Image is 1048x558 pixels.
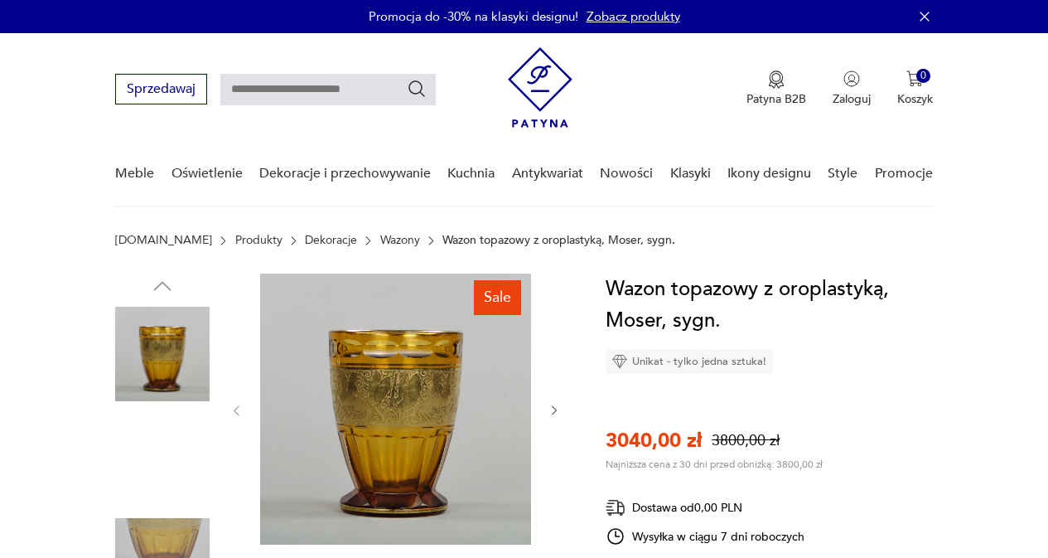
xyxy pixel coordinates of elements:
[442,234,675,247] p: Wazon topazowy z oroplastyką, Moser, sygn.
[768,70,785,89] img: Ikona medalu
[171,142,243,206] a: Oświetlenie
[259,142,431,206] a: Dekoracje i przechowywanie
[369,8,578,25] p: Promocja do -30% na klasyki designu!
[474,280,521,315] div: Sale
[746,91,806,107] p: Patyna B2B
[115,142,154,206] a: Meble
[587,8,680,25] a: Zobacz produkty
[746,70,806,107] a: Ikona medaluPatyna B2B
[235,234,283,247] a: Produkty
[305,234,357,247] a: Dekoracje
[606,274,933,337] h1: Wazon topazowy z oroplastyką, Moser, sygn.
[115,74,207,104] button: Sprzedawaj
[512,142,583,206] a: Antykwariat
[727,142,811,206] a: Ikony designu
[508,47,572,128] img: Patyna - sklep z meblami i dekoracjami vintage
[712,430,780,451] p: 3800,00 zł
[606,349,773,374] div: Unikat - tylko jedna sztuka!
[833,70,871,107] button: Zaloguj
[115,234,212,247] a: [DOMAIN_NAME]
[828,142,857,206] a: Style
[606,526,804,546] div: Wysyłka w ciągu 7 dni roboczych
[606,497,804,518] div: Dostawa od 0,00 PLN
[897,70,933,107] button: 0Koszyk
[606,497,625,518] img: Ikona dostawy
[260,274,531,545] img: Zdjęcie produktu Wazon topazowy z oroplastyką, Moser, sygn.
[606,458,823,471] p: Najniższa cena z 30 dni przed obniżką: 3800,00 zł
[916,69,930,83] div: 0
[447,142,495,206] a: Kuchnia
[115,85,207,96] a: Sprzedawaj
[897,91,933,107] p: Koszyk
[833,91,871,107] p: Zaloguj
[115,307,210,401] img: Zdjęcie produktu Wazon topazowy z oroplastyką, Moser, sygn.
[380,234,420,247] a: Wazony
[600,142,653,206] a: Nowości
[612,354,627,369] img: Ikona diamentu
[875,142,933,206] a: Promocje
[407,79,427,99] button: Szukaj
[746,70,806,107] button: Patyna B2B
[843,70,860,87] img: Ikonka użytkownika
[606,427,702,454] p: 3040,00 zł
[670,142,711,206] a: Klasyki
[115,413,210,507] img: Zdjęcie produktu Wazon topazowy z oroplastyką, Moser, sygn.
[906,70,923,87] img: Ikona koszyka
